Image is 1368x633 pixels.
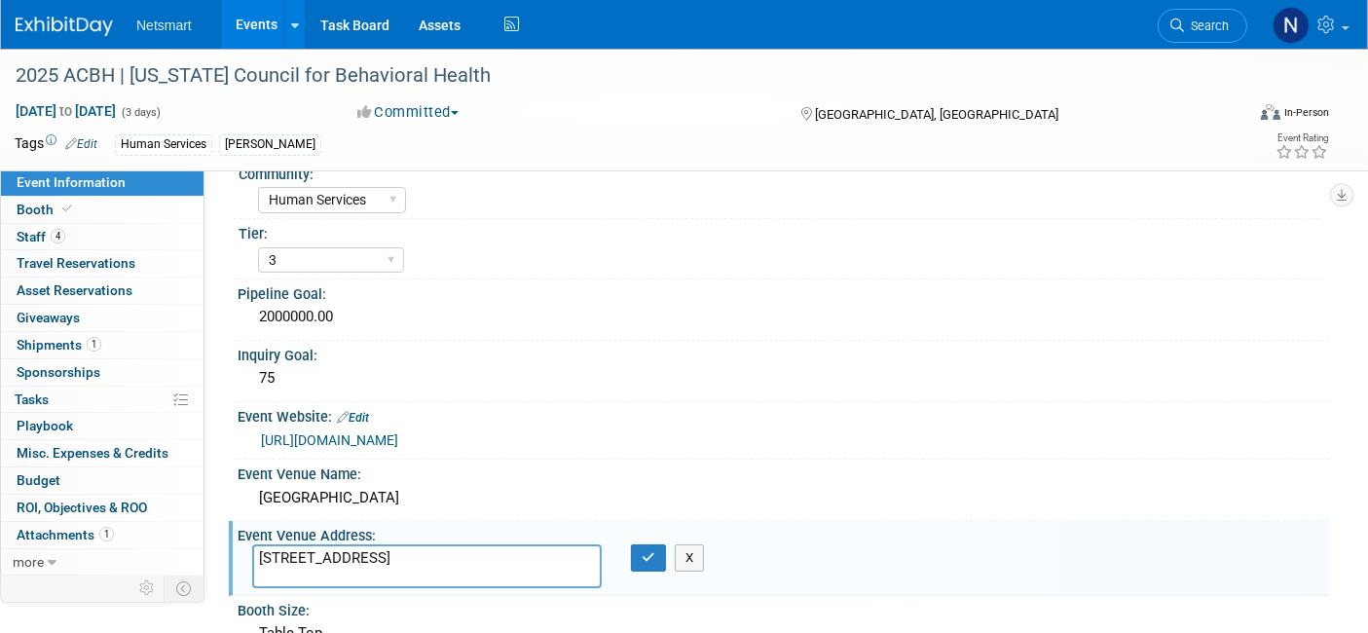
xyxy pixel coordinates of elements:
[1,197,203,223] a: Booth
[115,134,212,155] div: Human Services
[238,521,1329,545] div: Event Venue Address:
[120,106,161,119] span: (3 days)
[87,337,101,352] span: 1
[62,204,72,214] i: Booth reservation complete
[17,527,114,542] span: Attachments
[17,229,65,244] span: Staff
[1158,9,1247,43] a: Search
[238,341,1329,365] div: Inquiry Goal:
[17,310,80,325] span: Giveaways
[1,278,203,304] a: Asset Reservations
[1261,104,1280,120] img: Format-Inperson.png
[675,544,705,572] button: X
[1,495,203,521] a: ROI, Objectives & ROO
[252,483,1314,513] div: [GEOGRAPHIC_DATA]
[238,460,1329,484] div: Event Venue Name:
[1134,101,1329,130] div: Event Format
[17,472,60,488] span: Budget
[17,418,73,433] span: Playbook
[1,522,203,548] a: Attachments1
[51,229,65,243] span: 4
[15,133,97,156] td: Tags
[261,432,398,448] a: [URL][DOMAIN_NAME]
[1,359,203,386] a: Sponsorships
[1,467,203,494] a: Budget
[1,413,203,439] a: Playbook
[13,554,44,570] span: more
[239,160,1320,184] div: Community:
[17,202,76,217] span: Booth
[99,527,114,541] span: 1
[17,500,147,515] span: ROI, Objectives & ROO
[238,402,1329,428] div: Event Website:
[130,576,165,601] td: Personalize Event Tab Strip
[219,134,321,155] div: [PERSON_NAME]
[1,169,203,196] a: Event Information
[239,219,1320,243] div: Tier:
[1,305,203,331] a: Giveaways
[17,282,132,298] span: Asset Reservations
[815,107,1058,122] span: [GEOGRAPHIC_DATA], [GEOGRAPHIC_DATA]
[15,102,117,120] span: [DATE] [DATE]
[1,332,203,358] a: Shipments1
[17,364,100,380] span: Sponsorships
[9,58,1217,93] div: 2025 ACBH | [US_STATE] Council for Behavioral Health
[238,596,1329,620] div: Booth Size:
[252,363,1314,393] div: 75
[238,279,1329,304] div: Pipeline Goal:
[17,445,168,461] span: Misc. Expenses & Credits
[1184,19,1229,33] span: Search
[1,440,203,466] a: Misc. Expenses & Credits
[65,137,97,151] a: Edit
[252,302,1314,332] div: 2000000.00
[165,576,204,601] td: Toggle Event Tabs
[15,391,49,407] span: Tasks
[17,337,101,353] span: Shipments
[1,250,203,277] a: Travel Reservations
[16,17,113,36] img: ExhibitDay
[17,255,135,271] span: Travel Reservations
[17,174,126,190] span: Event Information
[1276,133,1328,143] div: Event Rating
[1,549,203,576] a: more
[1283,105,1329,120] div: In-Person
[56,103,75,119] span: to
[337,411,369,425] a: Edit
[1,387,203,413] a: Tasks
[1273,7,1310,44] img: Nina Finn
[351,102,466,123] button: Committed
[1,224,203,250] a: Staff4
[136,18,192,33] span: Netsmart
